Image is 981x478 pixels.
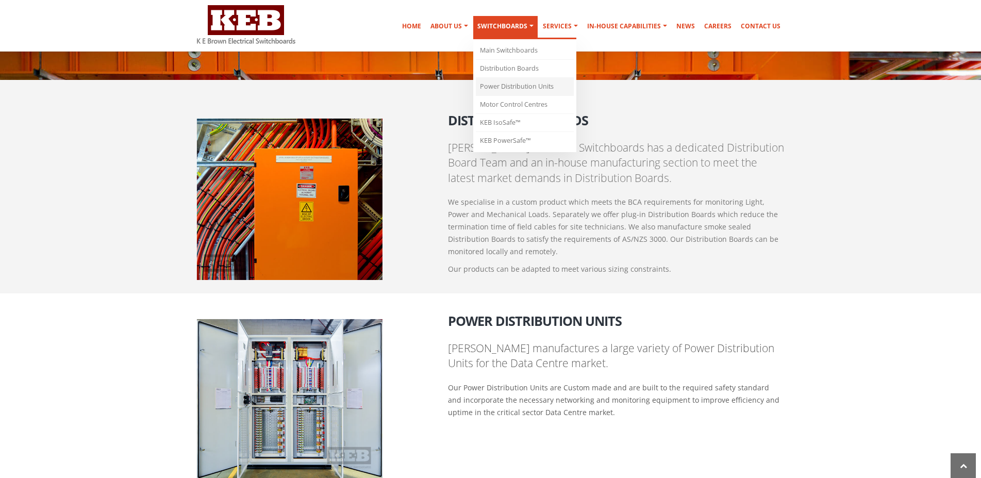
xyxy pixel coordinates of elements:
[476,78,574,96] a: Power Distribution Units
[448,106,785,127] h2: Distribution Boards
[448,382,785,419] p: Our Power Distribution Units are Custom made and are built to the required safety standard and in...
[583,16,671,37] a: In-house Capabilities
[476,114,574,132] a: KEB IsoSafe™
[448,196,785,258] p: We specialise in a custom product which meets the BCA requirements for monitoring Light, Power an...
[426,16,472,37] a: About Us
[448,341,785,371] p: [PERSON_NAME] manufactures a large variety of Power Distribution Units for the Data Centre market.
[448,306,785,328] h2: Power Distribution Units
[476,42,574,60] a: Main Switchboards
[737,16,785,37] a: Contact Us
[197,5,295,44] img: K E Brown Electrical Switchboards
[473,16,538,39] a: Switchboards
[448,263,785,275] p: Our products can be adapted to meet various sizing constraints.
[398,16,425,37] a: Home
[672,16,699,37] a: News
[476,60,574,78] a: Distribution Boards
[476,96,574,114] a: Motor Control Centres
[476,132,574,150] a: KEB PowerSafe™
[539,16,582,37] a: Services
[448,140,785,186] p: [PERSON_NAME] Electrical Switchboards has a dedicated Distribution Board Team and an in-house man...
[700,16,736,37] a: Careers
